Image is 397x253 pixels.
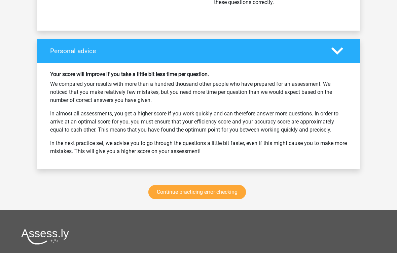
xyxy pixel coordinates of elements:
[50,110,347,134] p: In almost all assessments, you get a higher score if you work quickly and can therefore answer mo...
[50,71,347,77] h6: Your score will improve if you take a little bit less time per question.
[50,139,347,155] p: In the next practice set, we advise you to go through the questions a little bit faster, even if ...
[148,185,246,199] a: Continue practicing error checking
[50,47,321,55] h4: Personal advice
[21,229,69,245] img: Assessly logo
[50,80,347,104] p: We compared your results with more than a hundred thousand other people who have prepared for an ...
